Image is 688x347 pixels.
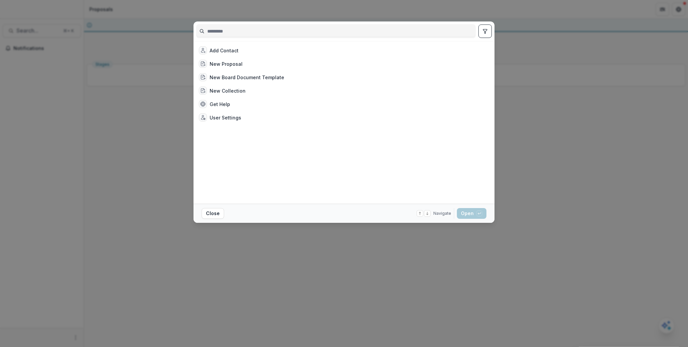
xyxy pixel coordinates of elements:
[478,24,492,38] button: toggle filters
[433,210,451,216] span: Navigate
[210,101,230,108] div: Get Help
[210,87,246,94] div: New Collection
[202,208,224,219] button: Close
[210,60,243,67] div: New Proposal
[210,114,241,121] div: User Settings
[210,47,239,54] div: Add Contact
[457,208,486,219] button: Open
[210,74,284,81] div: New Board Document Template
